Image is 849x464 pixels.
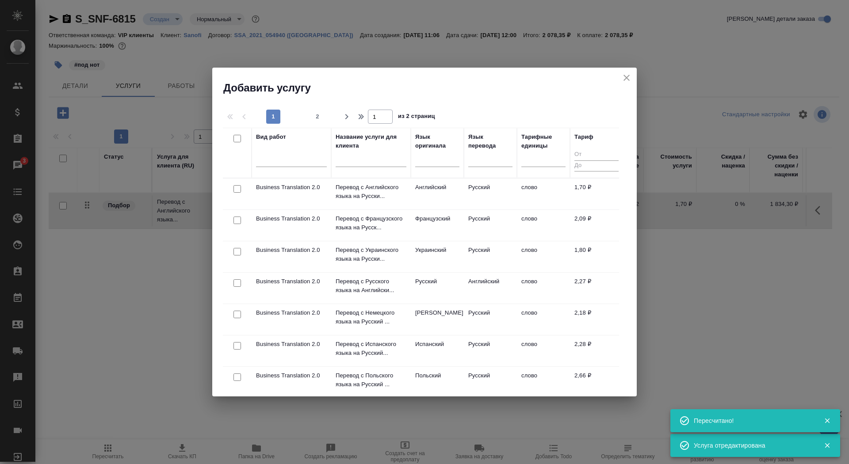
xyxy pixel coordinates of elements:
div: Название услуги для клиента [336,133,406,150]
td: Русский [411,273,464,304]
td: Английский [411,179,464,209]
td: Русский [464,241,517,272]
td: 2,09 ₽ [570,210,623,241]
td: Испанский [411,335,464,366]
td: 2,66 ₽ [570,367,623,398]
input: До [574,160,619,171]
td: Английский [464,273,517,304]
td: Русский [464,210,517,241]
td: слово [517,179,570,209]
span: 2 [310,112,325,121]
td: Русский [464,367,517,398]
div: Услуга отредактирована [694,441,811,450]
td: Украинский [411,241,464,272]
td: 1,80 ₽ [570,241,623,272]
td: Польский [411,367,464,398]
p: Перевод с Русского языка на Английски... [336,277,406,295]
p: Перевод с Испанского языка на Русский... [336,340,406,358]
h2: Добавить услугу [223,81,637,95]
p: Перевод с Немецкого языка на Русский ... [336,308,406,326]
td: Французский [411,210,464,241]
td: слово [517,273,570,304]
p: Перевод с Французского языка на Русск... [336,214,406,232]
td: 2,18 ₽ [570,304,623,335]
input: От [574,149,619,160]
p: Business Translation 2.0 [256,214,327,223]
td: слово [517,210,570,241]
div: Язык перевода [468,133,512,150]
p: Business Translation 2.0 [256,371,327,380]
button: close [620,71,633,84]
td: Русский [464,179,517,209]
td: 2,28 ₽ [570,335,623,366]
span: из 2 страниц [398,111,435,124]
div: Тарифные единицы [521,133,566,150]
p: Business Translation 2.0 [256,308,327,317]
td: слово [517,304,570,335]
td: слово [517,367,570,398]
td: слово [517,335,570,366]
p: Business Translation 2.0 [256,277,327,286]
button: Закрыть [818,441,836,449]
p: Business Translation 2.0 [256,246,327,255]
p: Business Translation 2.0 [256,183,327,192]
td: слово [517,241,570,272]
div: Тариф [574,133,593,141]
p: Перевод с Польского языка на Русский ... [336,371,406,389]
div: Вид работ [256,133,286,141]
td: [PERSON_NAME] [411,304,464,335]
p: Перевод с Украинского языка на Русски... [336,246,406,263]
td: 1,70 ₽ [570,179,623,209]
td: 2,27 ₽ [570,273,623,304]
button: 2 [310,110,325,124]
p: Перевод с Английского языка на Русски... [336,183,406,201]
div: Пересчитано! [694,416,811,425]
td: Русский [464,335,517,366]
td: Русский [464,304,517,335]
p: Business Translation 2.0 [256,340,327,349]
button: Закрыть [818,417,836,425]
div: Язык оригинала [415,133,459,150]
